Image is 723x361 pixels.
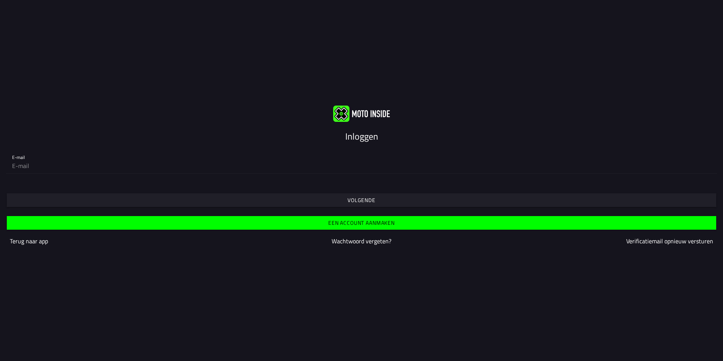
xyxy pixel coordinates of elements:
ion-button: Een account aanmaken [7,216,716,230]
ion-text: Volgende [348,198,375,203]
a: Verificatiemail opnieuw versturen [626,237,713,246]
input: E-mail [12,158,711,173]
ion-text: Inloggen [345,129,378,143]
a: Wachtwoord vergeten? [332,237,391,246]
a: Terug naar app [10,237,48,246]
